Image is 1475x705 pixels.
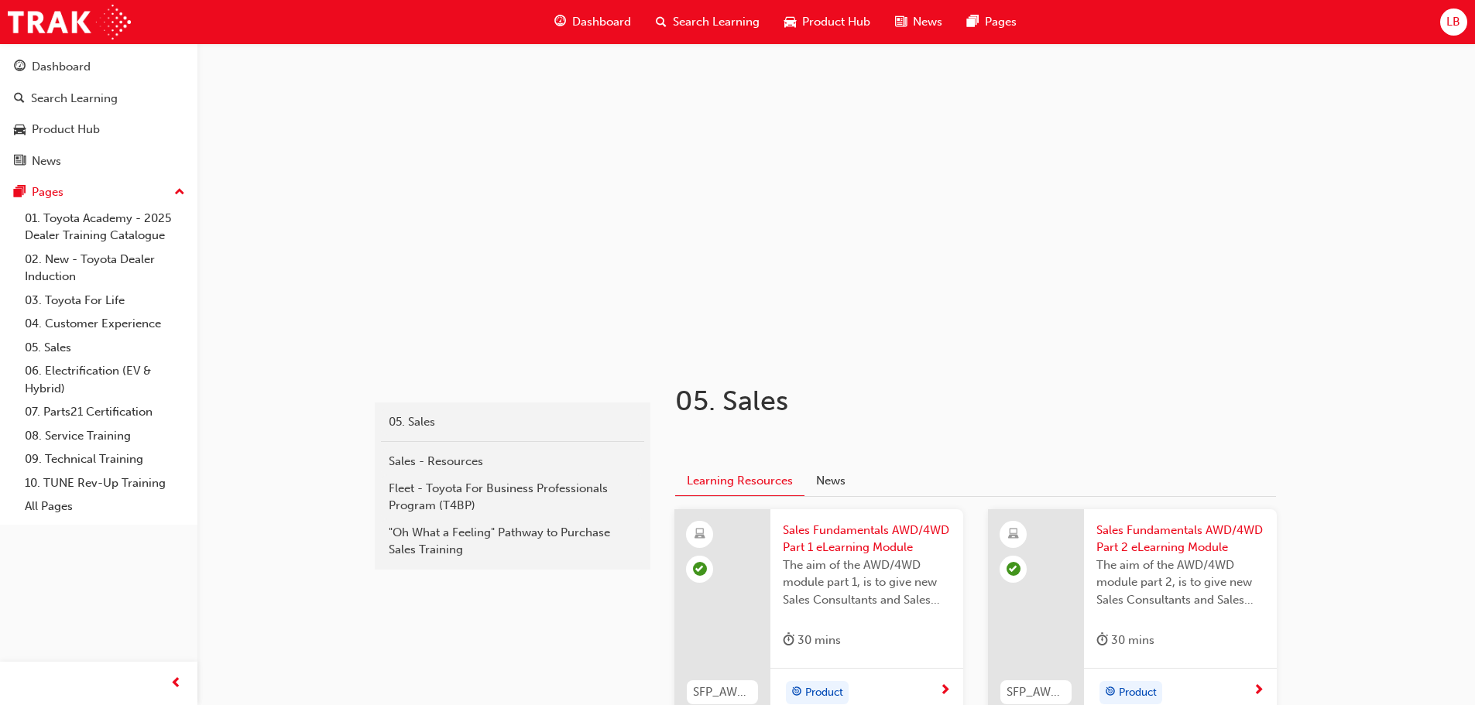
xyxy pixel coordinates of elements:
span: Pages [985,13,1017,31]
span: LB [1446,13,1460,31]
div: "Oh What a Feeling" Pathway to Purchase Sales Training [389,524,636,559]
a: 07. Parts21 Certification [19,400,191,424]
a: Search Learning [6,84,191,113]
span: next-icon [1253,684,1264,698]
span: Product Hub [802,13,870,31]
span: Product [805,684,843,702]
button: Pages [6,178,191,207]
a: 06. Electrification (EV & Hybrid) [19,359,191,400]
a: 10. TUNE Rev-Up Training [19,471,191,495]
a: Product Hub [6,115,191,144]
span: search-icon [656,12,667,32]
span: duration-icon [1096,631,1108,650]
a: 01. Toyota Academy - 2025 Dealer Training Catalogue [19,207,191,248]
span: learningRecordVerb_PASS-icon [693,562,707,576]
button: News [804,466,857,495]
a: Fleet - Toyota For Business Professionals Program (T4BP) [381,475,644,519]
span: The aim of the AWD/4WD module part 2, is to give new Sales Consultants and Sales Professionals an... [1096,556,1264,609]
a: car-iconProduct Hub [772,6,883,38]
a: All Pages [19,495,191,518]
span: guage-icon [554,12,566,32]
a: search-iconSearch Learning [643,6,772,38]
a: 03. Toyota For Life [19,289,191,313]
span: Search Learning [673,13,760,31]
span: learningRecordVerb_PASS-icon [1007,562,1020,576]
a: 08. Service Training [19,424,191,448]
div: 05. Sales [389,413,636,431]
button: LB [1440,9,1467,36]
span: news-icon [895,12,907,32]
a: 09. Technical Training [19,447,191,471]
span: prev-icon [170,674,182,693]
span: SFP_AWD_4WD_P1 [693,683,752,701]
span: news-icon [14,155,26,169]
a: News [6,147,191,176]
div: Dashboard [32,58,91,76]
span: learningResourceType_ELEARNING-icon [1008,525,1019,545]
div: 30 mins [783,631,841,650]
a: pages-iconPages [955,6,1029,38]
span: SFP_AWD_4WD_P2 [1007,683,1065,701]
a: 02. New - Toyota Dealer Induction [19,248,191,289]
span: target-icon [791,683,802,703]
span: Dashboard [572,13,631,31]
a: Sales - Resources [381,448,644,475]
a: 04. Customer Experience [19,312,191,336]
div: 30 mins [1096,631,1154,650]
div: Product Hub [32,121,100,139]
button: Learning Resources [675,466,804,496]
span: next-icon [939,684,951,698]
img: Trak [8,5,131,39]
span: learningResourceType_ELEARNING-icon [695,525,705,545]
div: Sales - Resources [389,453,636,471]
a: guage-iconDashboard [542,6,643,38]
div: News [32,152,61,170]
a: 05. Sales [381,409,644,436]
iframe: Intercom live chat [1422,652,1460,690]
div: Search Learning [31,90,118,108]
a: news-iconNews [883,6,955,38]
span: News [913,13,942,31]
span: pages-icon [14,186,26,200]
span: target-icon [1105,683,1116,703]
span: car-icon [14,123,26,137]
span: duration-icon [783,631,794,650]
span: up-icon [174,183,185,203]
span: pages-icon [967,12,979,32]
div: Fleet - Toyota For Business Professionals Program (T4BP) [389,480,636,515]
div: Pages [32,183,63,201]
a: Dashboard [6,53,191,81]
a: 05. Sales [19,336,191,360]
span: The aim of the AWD/4WD module part 1, is to give new Sales Consultants and Sales Professionals an... [783,556,951,609]
a: "Oh What a Feeling" Pathway to Purchase Sales Training [381,519,644,563]
span: guage-icon [14,60,26,74]
h1: 05. Sales [675,384,1183,418]
button: DashboardSearch LearningProduct HubNews [6,50,191,178]
span: search-icon [14,92,25,106]
span: Sales Fundamentals AWD/4WD Part 1 eLearning Module [783,522,951,556]
span: car-icon [784,12,796,32]
span: Sales Fundamentals AWD/4WD Part 2 eLearning Module [1096,522,1264,556]
span: Product [1119,684,1157,702]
